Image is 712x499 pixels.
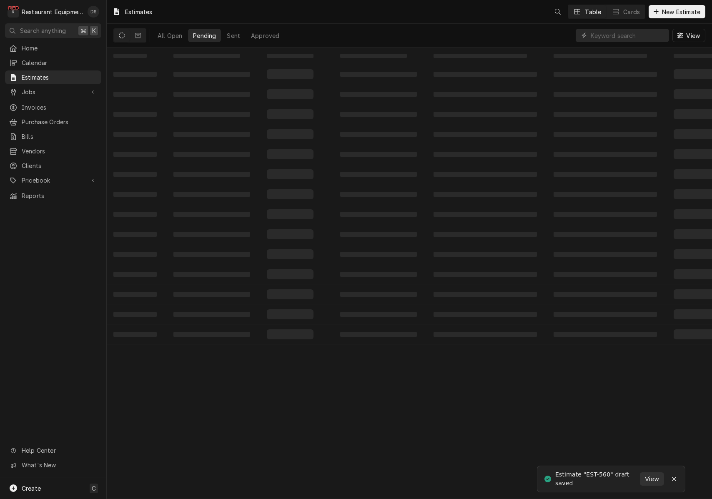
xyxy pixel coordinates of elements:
span: ‌ [173,112,250,117]
span: ‌ [113,292,157,297]
span: Clients [22,161,97,170]
a: Calendar [5,56,101,70]
span: ‌ [173,212,250,217]
span: ‌ [434,112,537,117]
div: DS [88,6,99,18]
span: ‌ [173,152,250,157]
span: ‌ [267,149,313,159]
span: ‌ [554,212,657,217]
span: ‌ [267,229,313,239]
span: ‌ [554,252,657,257]
span: ‌ [173,332,250,337]
div: Cards [623,8,640,16]
span: ‌ [267,209,313,219]
span: ‌ [113,54,147,58]
span: ‌ [113,112,157,117]
span: ‌ [267,189,313,199]
span: ‌ [434,172,537,177]
button: New Estimate [649,5,705,18]
span: C [92,484,96,493]
span: ‌ [340,112,417,117]
span: ‌ [554,312,657,317]
span: ‌ [173,252,250,257]
span: ‌ [434,272,537,277]
span: ‌ [113,172,157,177]
span: ‌ [434,292,537,297]
div: Pending [193,31,216,40]
span: ‌ [554,92,657,97]
span: ‌ [267,89,313,99]
span: Help Center [22,446,96,455]
a: Estimates [5,70,101,84]
span: ‌ [173,312,250,317]
span: ‌ [554,332,657,337]
span: ‌ [173,92,250,97]
span: ‌ [340,212,417,217]
div: Sent [227,31,240,40]
button: Open search [551,5,564,18]
span: ‌ [340,54,407,58]
span: ‌ [434,312,537,317]
div: Approved [251,31,279,40]
span: ‌ [434,332,537,337]
span: ‌ [554,132,657,137]
span: Vendors [22,147,97,155]
span: ‌ [113,252,157,257]
span: ‌ [173,192,250,197]
span: ‌ [267,54,313,58]
span: View [643,475,661,484]
span: ‌ [173,172,250,177]
span: ‌ [434,152,537,157]
button: View [640,472,664,486]
span: ‌ [554,112,657,117]
span: ‌ [434,72,537,77]
span: View [684,31,702,40]
span: ‌ [113,212,157,217]
span: ‌ [267,249,313,259]
span: ‌ [267,169,313,179]
span: ‌ [340,172,417,177]
span: ‌ [173,54,240,58]
span: ‌ [113,132,157,137]
span: ‌ [113,192,157,197]
span: ‌ [340,252,417,257]
div: Table [585,8,601,16]
span: ‌ [554,72,657,77]
span: ‌ [340,152,417,157]
a: Go to Pricebook [5,173,101,187]
span: ‌ [173,232,250,237]
span: ‌ [113,152,157,157]
span: ‌ [340,312,417,317]
span: ‌ [554,172,657,177]
a: Home [5,41,101,55]
span: Estimates [22,73,97,82]
span: ‌ [554,272,657,277]
span: ‌ [267,269,313,279]
span: ‌ [434,252,537,257]
a: Bills [5,130,101,143]
span: ‌ [113,312,157,317]
span: ‌ [554,192,657,197]
span: ‌ [267,309,313,319]
button: Search anything⌘K [5,23,101,38]
div: Restaurant Equipment Diagnostics's Avatar [8,6,19,18]
button: View [672,29,705,42]
span: ‌ [113,272,157,277]
span: ‌ [173,292,250,297]
span: ‌ [434,192,537,197]
span: Home [22,44,97,53]
div: R [8,6,19,18]
span: ‌ [267,289,313,299]
span: Search anything [20,26,66,35]
span: Reports [22,191,97,200]
span: ‌ [434,232,537,237]
a: Go to Jobs [5,85,101,99]
input: Keyword search [591,29,665,42]
span: ‌ [340,192,417,197]
span: ‌ [173,72,250,77]
span: Invoices [22,103,97,112]
span: New Estimate [660,8,702,16]
span: ‌ [554,152,657,157]
span: ‌ [267,69,313,79]
span: ‌ [267,329,313,339]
